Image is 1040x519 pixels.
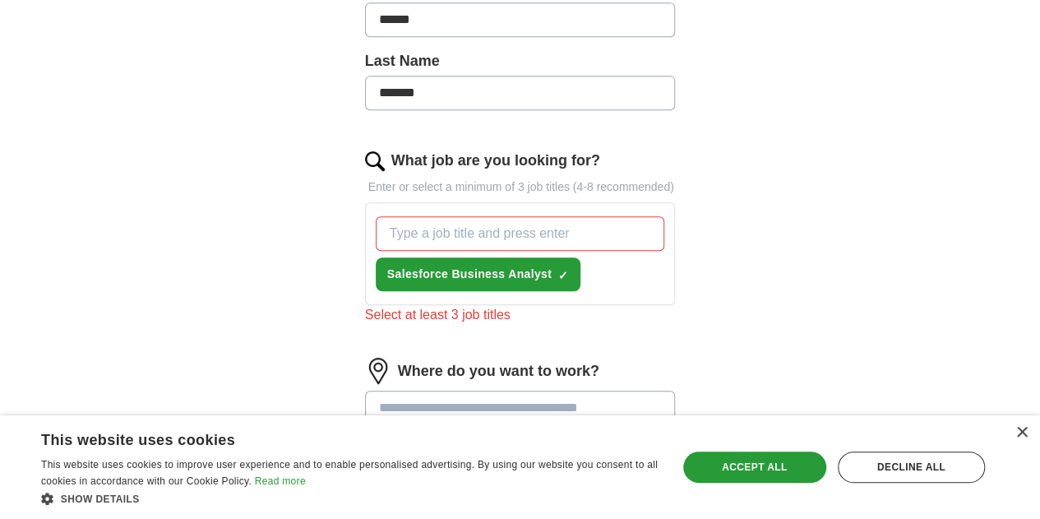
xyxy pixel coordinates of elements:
div: Select at least 3 job titles [365,305,676,325]
label: What job are you looking for? [391,150,600,172]
span: Salesforce Business Analyst [387,266,552,283]
label: Last Name [365,50,676,72]
div: This website uses cookies [41,425,617,450]
p: Enter or select a minimum of 3 job titles (4-8 recommended) [365,178,676,196]
span: ✓ [558,269,568,282]
a: Read more, opens a new window [255,475,306,487]
div: Decline all [838,452,985,483]
span: This website uses cookies to improve user experience and to enable personalised advertising. By u... [41,459,658,487]
img: search.png [365,151,385,171]
div: Close [1015,427,1028,439]
img: location.png [365,358,391,384]
label: Where do you want to work? [398,360,599,382]
input: Type a job title and press enter [376,216,665,251]
div: Accept all [683,452,826,483]
button: Salesforce Business Analyst✓ [376,257,580,291]
span: Show details [61,494,140,505]
div: Show details [41,490,659,507]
